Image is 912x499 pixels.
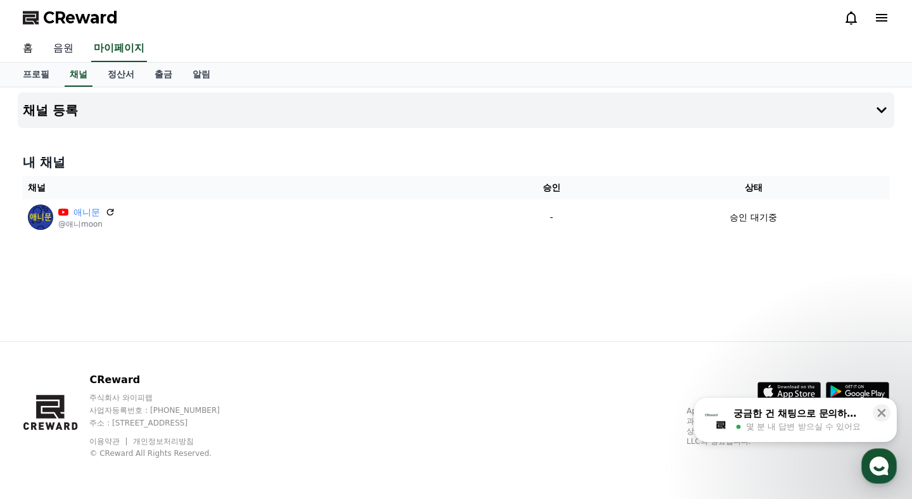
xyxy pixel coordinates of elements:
p: App Store, iCloud, iCloud Drive 및 iTunes Store는 미국과 그 밖의 나라 및 지역에서 등록된 Apple Inc.의 서비스 상표입니다. Goo... [687,406,889,446]
a: 출금 [144,63,182,87]
th: 채널 [23,176,485,199]
h4: 채널 등록 [23,103,78,117]
p: @애니moon [58,219,115,229]
p: 주식회사 와이피랩 [89,393,244,403]
a: 음원 [43,35,84,62]
a: 개인정보처리방침 [133,437,194,446]
h4: 내 채널 [23,153,889,171]
th: 승인 [485,176,617,199]
a: 설정 [163,394,243,426]
a: 이용약관 [89,437,129,446]
span: 설정 [196,413,211,423]
p: © CReward All Rights Reserved. [89,448,244,458]
button: 채널 등록 [18,92,894,128]
a: 마이페이지 [91,35,147,62]
a: 대화 [84,394,163,426]
p: - [490,211,612,224]
a: 프로필 [13,63,60,87]
span: 대화 [116,414,131,424]
p: 주소 : [STREET_ADDRESS] [89,418,244,428]
a: 채널 [65,63,92,87]
a: 홈 [4,394,84,426]
img: 애니문 [28,205,53,230]
p: 사업자등록번호 : [PHONE_NUMBER] [89,405,244,415]
a: 홈 [13,35,43,62]
p: 승인 대기중 [730,211,776,224]
a: 애니문 [73,206,100,219]
th: 상태 [617,176,889,199]
p: CReward [89,372,244,388]
a: 알림 [182,63,220,87]
span: 홈 [40,413,47,423]
a: CReward [23,8,118,28]
a: 정산서 [98,63,144,87]
span: CReward [43,8,118,28]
